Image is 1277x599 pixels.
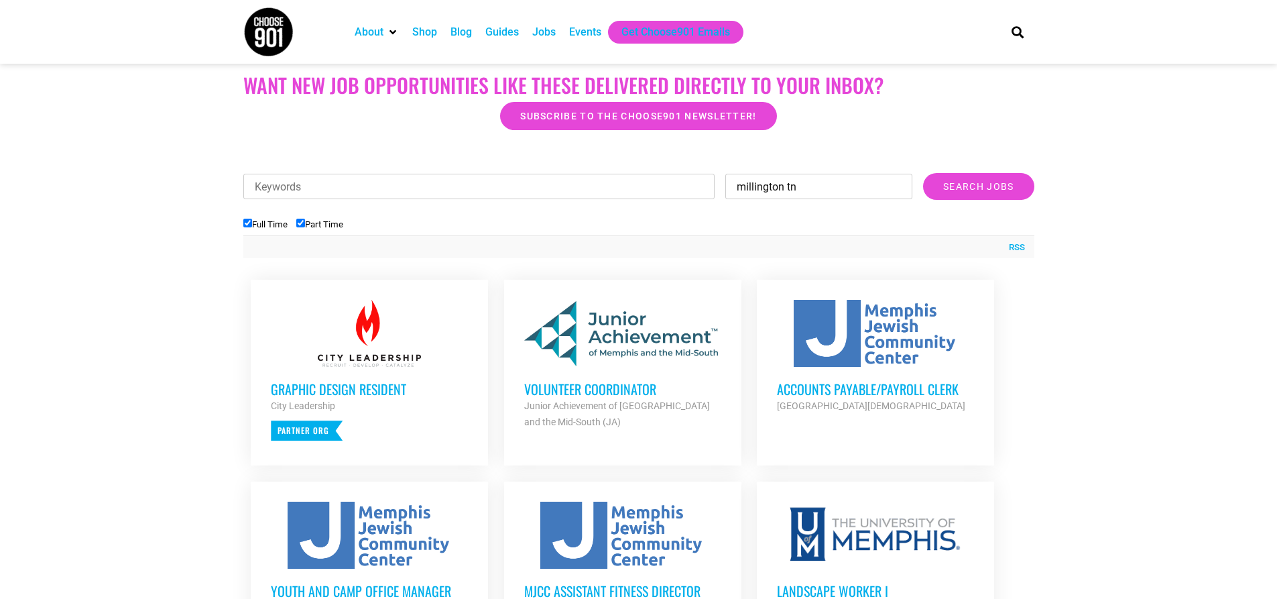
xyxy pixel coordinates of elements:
strong: Junior Achievement of [GEOGRAPHIC_DATA] and the Mid-South (JA) [524,400,710,427]
a: Jobs [532,24,556,40]
input: Keywords [243,174,715,199]
a: About [355,24,383,40]
a: Volunteer Coordinator Junior Achievement of [GEOGRAPHIC_DATA] and the Mid-South (JA) [504,280,741,450]
a: Shop [412,24,437,40]
h2: Want New Job Opportunities like these Delivered Directly to your Inbox? [243,73,1034,97]
a: Get Choose901 Emails [621,24,730,40]
div: Search [1006,21,1028,43]
a: Blog [450,24,472,40]
strong: [GEOGRAPHIC_DATA][DEMOGRAPHIC_DATA] [777,400,965,411]
h3: Graphic Design Resident [271,380,468,398]
p: Partner Org [271,421,343,441]
span: Subscribe to the Choose901 newsletter! [520,111,756,121]
h3: Accounts Payable/Payroll Clerk [777,380,974,398]
a: Guides [485,24,519,40]
nav: Main nav [348,21,989,44]
label: Part Time [296,219,343,229]
input: Search Jobs [923,173,1034,200]
a: RSS [1002,241,1025,254]
input: Part Time [296,219,305,227]
a: Accounts Payable/Payroll Clerk [GEOGRAPHIC_DATA][DEMOGRAPHIC_DATA] [757,280,994,434]
strong: City Leadership [271,400,335,411]
h3: Volunteer Coordinator [524,380,721,398]
a: Events [569,24,601,40]
a: Subscribe to the Choose901 newsletter! [500,102,776,130]
input: Location [725,174,912,199]
a: Graphic Design Resident City Leadership Partner Org [251,280,488,461]
div: About [348,21,406,44]
input: Full Time [243,219,252,227]
label: Full Time [243,219,288,229]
